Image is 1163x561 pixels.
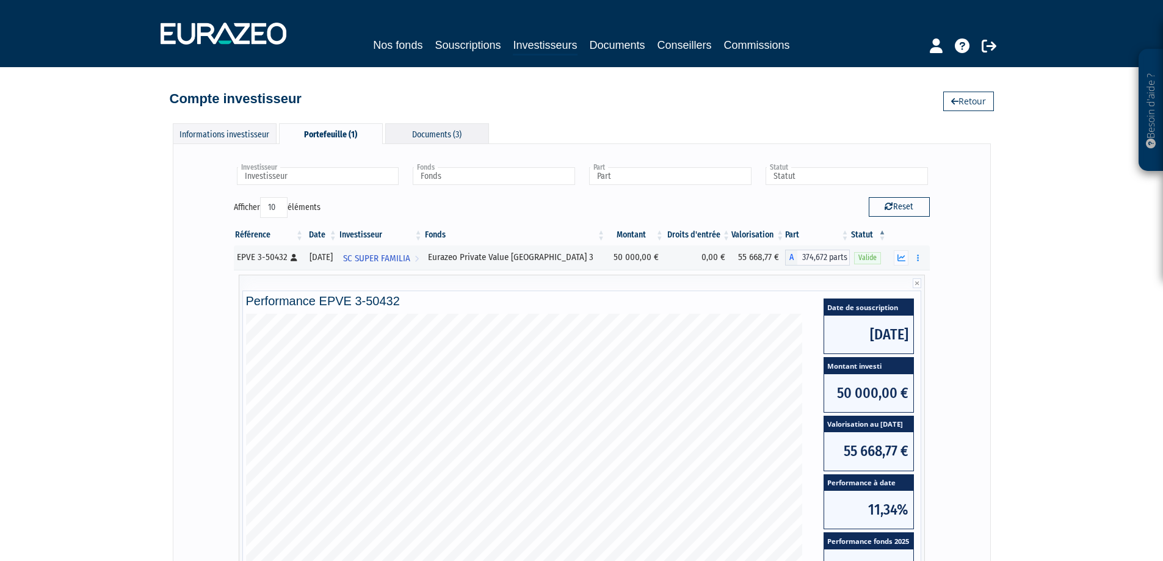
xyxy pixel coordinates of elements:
[170,92,302,106] h4: Compte investisseur
[279,123,383,144] div: Portefeuille (1)
[260,197,288,218] select: Afficheréléments
[1144,56,1158,165] p: Besoin d'aide ?
[731,245,785,270] td: 55 668,77 €
[824,299,913,316] span: Date de souscription
[428,251,603,264] div: Eurazeo Private Value [GEOGRAPHIC_DATA] 3
[234,197,321,218] label: Afficher éléments
[850,225,887,245] th: Statut : activer pour trier la colonne par ordre d&eacute;croissant
[590,37,645,54] a: Documents
[435,37,501,54] a: Souscriptions
[161,23,286,45] img: 1732889491-logotype_eurazeo_blanc_rvb.png
[606,245,665,270] td: 50 000,00 €
[237,251,301,264] div: EPVE 3-50432
[824,491,913,529] span: 11,34%
[785,250,850,266] div: A - Eurazeo Private Value Europe 3
[338,225,424,245] th: Investisseur: activer pour trier la colonne par ordre croissant
[658,37,712,54] a: Conseillers
[869,197,930,217] button: Reset
[513,37,577,56] a: Investisseurs
[173,123,277,143] div: Informations investisseur
[943,92,994,111] a: Retour
[246,294,918,308] h4: Performance EPVE 3-50432
[785,225,850,245] th: Part: activer pour trier la colonne par ordre croissant
[824,374,913,412] span: 50 000,00 €
[305,225,338,245] th: Date: activer pour trier la colonne par ordre croissant
[824,416,913,433] span: Valorisation au [DATE]
[291,254,297,261] i: [Français] Personne physique
[385,123,489,143] div: Documents (3)
[415,247,419,270] i: Voir l'investisseur
[309,251,334,264] div: [DATE]
[824,475,913,491] span: Performance à date
[785,250,797,266] span: A
[665,225,731,245] th: Droits d'entrée: activer pour trier la colonne par ordre croissant
[824,358,913,374] span: Montant investi
[424,225,607,245] th: Fonds: activer pour trier la colonne par ordre croissant
[824,533,913,549] span: Performance fonds 2025
[731,225,785,245] th: Valorisation: activer pour trier la colonne par ordre croissant
[724,37,790,54] a: Commissions
[234,225,305,245] th: Référence : activer pour trier la colonne par ordre croissant
[343,247,410,270] span: SC SUPER FAMILIA
[824,316,913,353] span: [DATE]
[606,225,665,245] th: Montant: activer pour trier la colonne par ordre croissant
[373,37,422,54] a: Nos fonds
[854,252,881,264] span: Valide
[824,432,913,470] span: 55 668,77 €
[797,250,850,266] span: 374,672 parts
[665,245,731,270] td: 0,00 €
[338,245,424,270] a: SC SUPER FAMILIA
